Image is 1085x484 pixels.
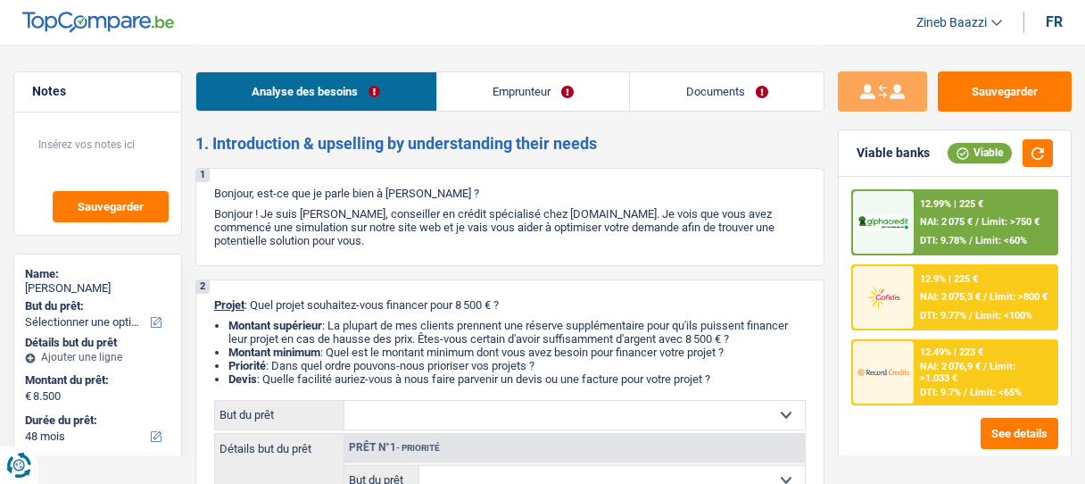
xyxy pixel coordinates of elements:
[938,71,1072,112] button: Sauvegarder
[25,389,31,404] span: €
[920,216,973,228] span: NAI: 2 075 €
[964,387,967,398] span: /
[25,299,167,313] label: But du prêt:
[196,169,210,182] div: 1
[981,418,1058,449] button: See details
[916,15,987,30] span: Zineb Baazzi
[228,372,257,386] span: Devis
[857,284,909,310] img: Cofidis
[857,146,930,161] div: Viable banks
[969,235,973,246] span: /
[920,198,983,210] div: 12.99% | 225 €
[920,346,983,358] div: 12.49% | 223 €
[228,359,266,372] strong: Priorité
[25,351,170,363] div: Ajouter une ligne
[948,143,1012,163] div: Viable
[920,361,981,372] span: NAI: 2 076,9 €
[25,281,170,296] div: [PERSON_NAME]
[32,84,163,99] h5: Notes
[214,298,806,312] p: : Quel projet souhaitez-vous financer pour 8 500 € ?
[228,359,806,372] li: : Dans quel ordre pouvons-nous prioriser vos projets ?
[228,372,806,386] li: : Quelle facilité auriez-vous à nous faire parvenir un devis ou une facture pour votre projet ?
[970,387,1022,398] span: Limit: <65%
[857,359,909,385] img: Record Credits
[396,443,440,453] span: - Priorité
[228,319,806,346] li: : La plupart de mes clients prennent une réserve supplémentaire pour qu'ils puissent financer leu...
[214,207,806,247] p: Bonjour ! Je suis [PERSON_NAME], conseiller en crédit spécialisé chez [DOMAIN_NAME]. Je vois que ...
[228,346,320,359] strong: Montant minimum
[975,216,979,228] span: /
[1046,13,1063,30] div: fr
[920,310,966,321] span: DTI: 9.77%
[228,319,322,332] strong: Montant supérieur
[25,455,170,469] div: Stage:
[920,273,978,285] div: 12.9% | 225 €
[196,72,436,111] a: Analyse des besoins
[630,72,824,111] a: Documents
[228,346,806,359] li: : Quel est le montant minimum dont vous avez besoin pour financer votre projet ?
[22,12,174,33] img: TopCompare Logo
[215,434,344,455] label: Détails but du prêt
[53,191,169,222] button: Sauvegarder
[920,387,961,398] span: DTI: 9.7%
[983,291,987,303] span: /
[25,413,167,428] label: Durée du prêt:
[920,235,966,246] span: DTI: 9.78%
[195,134,824,154] h2: 1. Introduction & upselling by understanding their needs
[25,373,167,388] label: Montant du prêt:
[981,216,1039,228] span: Limit: >750 €
[983,361,987,372] span: /
[857,214,909,230] img: AlphaCredit
[344,442,444,454] div: Prêt n°1
[25,336,170,350] div: Détails but du prêt
[990,291,1048,303] span: Limit: >800 €
[214,187,806,200] p: Bonjour, est-ce que je parle bien à [PERSON_NAME] ?
[214,298,244,312] span: Projet
[920,361,1015,384] span: Limit: >1.033 €
[25,267,170,281] div: Name:
[975,310,1032,321] span: Limit: <100%
[215,401,344,430] label: But du prêt
[78,201,144,213] span: Sauvegarder
[902,8,1002,38] a: Zineb Baazzi
[969,310,973,321] span: /
[196,280,210,294] div: 2
[975,235,1027,246] span: Limit: <60%
[920,291,981,303] span: NAI: 2 075,3 €
[437,72,630,111] a: Emprunteur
